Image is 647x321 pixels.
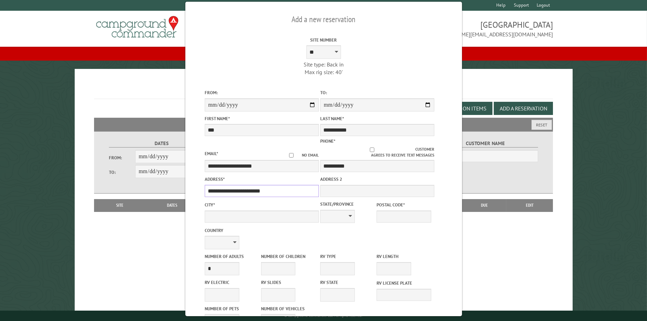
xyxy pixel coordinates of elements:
label: Address [205,176,319,182]
button: Reset [532,120,552,130]
input: No email [281,153,302,158]
input: Customer agrees to receive text messages [329,148,415,152]
label: Number of Pets [205,305,259,312]
label: RV Electric [205,279,259,286]
label: Email [205,151,218,157]
label: Site Number [266,37,380,43]
label: RV Type [320,253,375,260]
th: Site [98,199,142,212]
div: Site type: Back in [266,61,380,68]
th: Dates [142,199,202,212]
label: RV License Plate [376,280,431,286]
label: Customer agrees to receive text messages [320,146,434,158]
label: Last Name [320,115,434,122]
label: Country [205,227,319,234]
label: No email [281,152,319,158]
th: Due [463,199,506,212]
div: Max rig size: 40' [266,68,380,76]
label: RV Slides [261,279,315,286]
label: Number of Children [261,253,315,260]
label: RV State [320,279,375,286]
label: Dates [109,140,215,148]
label: First Name [205,115,319,122]
small: © Campground Commander LLC. All rights reserved. [285,313,363,318]
label: Phone [320,138,335,144]
label: Customer Name [433,140,538,148]
label: Number of Vehicles [261,305,315,312]
h2: Filters [94,118,553,131]
label: Address 2 [320,176,434,182]
th: Edit [506,199,553,212]
label: Number of Adults [205,253,259,260]
img: Campground Commander [94,14,181,41]
button: Add a Reservation [494,102,553,115]
h2: Add a new reservation [205,13,443,26]
h1: Reservations [94,80,553,99]
label: To: [109,169,135,176]
label: Postal Code [376,202,431,208]
label: From: [109,154,135,161]
label: State/Province [320,201,375,207]
button: Edit Add-on Items [433,102,492,115]
label: To: [320,89,434,96]
label: City [205,202,319,208]
label: RV Length [376,253,431,260]
label: From: [205,89,319,96]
